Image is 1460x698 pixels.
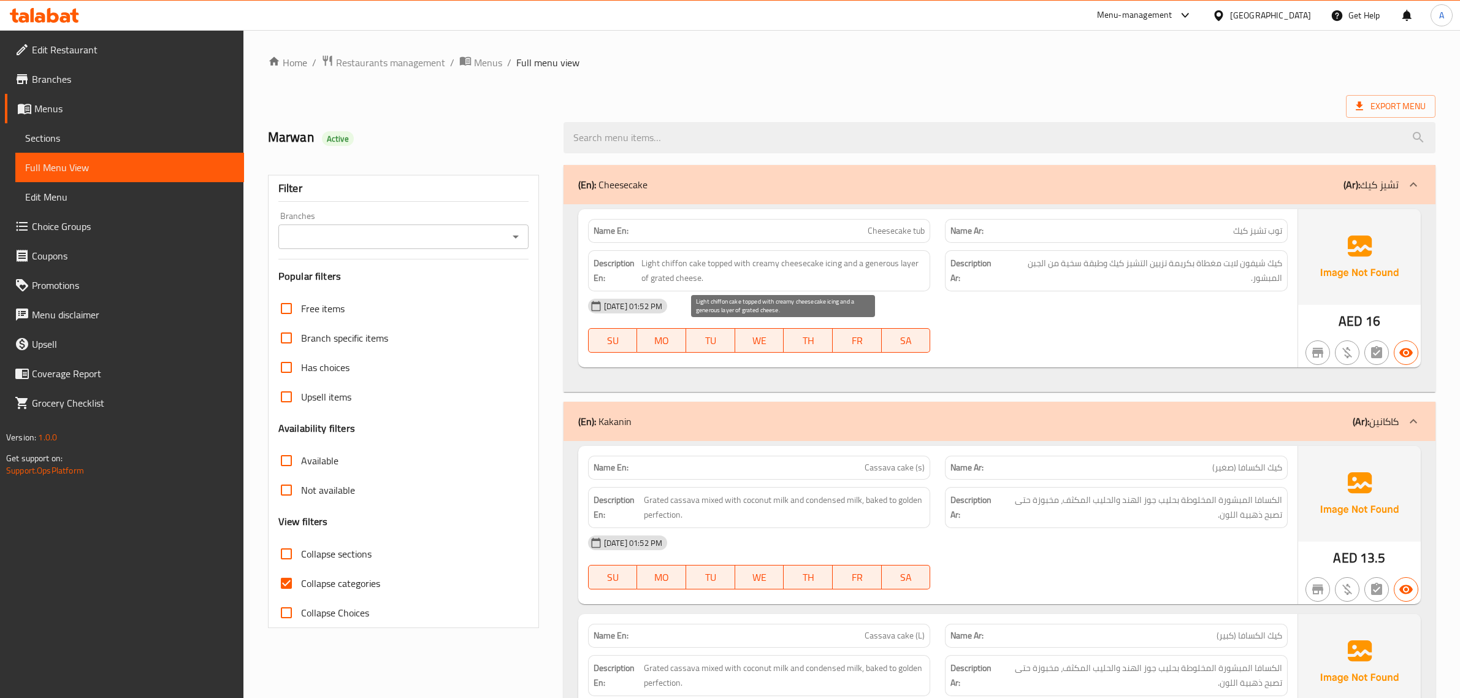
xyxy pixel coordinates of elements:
[686,565,735,589] button: TU
[6,429,36,445] span: Version:
[740,569,779,586] span: WE
[691,332,730,350] span: TU
[691,569,730,586] span: TU
[594,569,633,586] span: SU
[278,515,328,529] h3: View filters
[25,160,234,175] span: Full Menu View
[735,328,784,353] button: WE
[1305,340,1330,365] button: Not branch specific item
[32,307,234,322] span: Menu disclaimer
[38,429,57,445] span: 1.0.0
[594,332,633,350] span: SU
[868,224,925,237] span: Cheesecake tub
[312,55,316,70] li: /
[1439,9,1444,22] span: A
[1364,340,1389,365] button: Not has choices
[882,328,931,353] button: SA
[15,182,244,212] a: Edit Menu
[1217,629,1282,642] span: كيك الكسافا (كبير)
[32,396,234,410] span: Grocery Checklist
[644,661,925,691] span: Grated cassava mixed with coconut milk and condensed milk, baked to golden perfection.
[578,414,632,429] p: Kakanin
[32,219,234,234] span: Choice Groups
[833,328,882,353] button: FR
[1394,340,1418,365] button: Available
[1335,340,1359,365] button: Purchased item
[507,55,511,70] li: /
[882,565,931,589] button: SA
[1353,414,1399,429] p: كاكانين
[594,256,639,286] strong: Description En:
[25,190,234,204] span: Edit Menu
[5,300,244,329] a: Menu disclaimer
[564,204,1435,392] div: (En): Cheesecake(Ar):تشيز كيك
[641,256,925,286] span: Light chiffon cake topped with creamy cheesecake icing and a generous layer of grated cheese.
[1097,8,1172,23] div: Menu-management
[644,493,925,523] span: Grated cassava mixed with coconut milk and condensed milk, baked to golden perfection.
[1356,99,1426,114] span: Export Menu
[564,122,1435,153] input: search
[578,412,596,431] b: (En):
[1333,546,1357,570] span: AED
[32,337,234,351] span: Upsell
[322,133,354,145] span: Active
[278,269,529,283] h3: Popular filters
[301,389,351,404] span: Upsell items
[5,241,244,270] a: Coupons
[32,248,234,263] span: Coupons
[599,537,667,549] span: [DATE] 01:52 PM
[1212,461,1282,474] span: كيك الكسافا (صغير)
[564,165,1435,204] div: (En): Cheesecake(Ar):تشيز كيك
[474,55,502,70] span: Menus
[32,366,234,381] span: Coverage Report
[865,461,925,474] span: Cassava cake (s)
[594,493,641,523] strong: Description En:
[642,332,681,350] span: MO
[5,359,244,388] a: Coverage Report
[789,569,828,586] span: TH
[1360,546,1386,570] span: 13.5
[278,175,529,202] div: Filter
[5,35,244,64] a: Edit Restaurant
[1230,9,1311,22] div: [GEOGRAPHIC_DATA]
[838,332,877,350] span: FR
[5,270,244,300] a: Promotions
[833,565,882,589] button: FR
[301,483,355,497] span: Not available
[322,131,354,146] div: Active
[1343,177,1399,192] p: تشيز كيك
[1353,412,1369,431] b: (Ar):
[588,565,638,589] button: SU
[450,55,454,70] li: /
[594,629,629,642] strong: Name En:
[599,301,667,312] span: [DATE] 01:52 PM
[578,177,648,192] p: Cheesecake
[321,55,445,71] a: Restaurants management
[6,462,84,478] a: Support.OpsPlatform
[5,212,244,241] a: Choice Groups
[268,128,549,147] h2: Marwan
[5,329,244,359] a: Upsell
[5,64,244,94] a: Branches
[578,175,596,194] b: (En):
[32,72,234,86] span: Branches
[594,224,629,237] strong: Name En:
[1004,256,1282,286] span: كيك شيفون لايت مغطاة بكريمة تزيين التشيز كيك وطبقة سخية من الجبن المبشور.
[268,55,1435,71] nav: breadcrumb
[865,629,925,642] span: Cassava cake (L)
[1343,175,1360,194] b: (Ar):
[950,461,984,474] strong: Name Ar:
[887,569,926,586] span: SA
[1305,577,1330,602] button: Not branch specific item
[25,131,234,145] span: Sections
[784,565,833,589] button: TH
[789,332,828,350] span: TH
[998,493,1282,523] span: الكسافا المبشورة المخلوطة بحليب جوز الهند والحليب المكثف، مخبوزة حتى تصبح ذهبية اللون.
[301,605,369,620] span: Collapse Choices
[32,278,234,293] span: Promotions
[594,661,641,691] strong: Description En:
[15,123,244,153] a: Sections
[564,402,1435,441] div: (En): Kakanin(Ar):كاكانين
[1233,224,1282,237] span: توب تشيز كيك
[950,629,984,642] strong: Name Ar:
